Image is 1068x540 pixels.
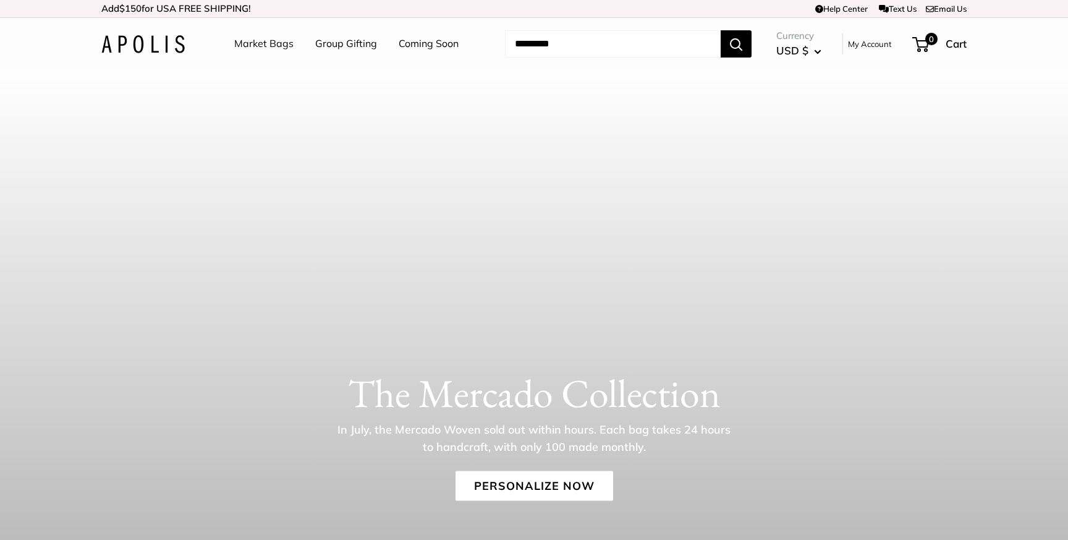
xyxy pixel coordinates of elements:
[925,33,938,45] span: 0
[101,369,967,416] h1: The Mercado Collection
[815,4,868,14] a: Help Center
[776,41,821,61] button: USD $
[926,4,967,14] a: Email Us
[456,471,613,500] a: Personalize Now
[101,35,185,53] img: Apolis
[776,27,821,45] span: Currency
[721,30,752,58] button: Search
[913,34,967,54] a: 0 Cart
[776,44,808,57] span: USD $
[234,35,294,53] a: Market Bags
[399,35,459,53] a: Coming Soon
[946,37,967,50] span: Cart
[848,36,892,51] a: My Account
[333,421,735,455] p: In July, the Mercado Woven sold out within hours. Each bag takes 24 hours to handcraft, with only...
[119,2,142,14] span: $150
[879,4,917,14] a: Text Us
[315,35,377,53] a: Group Gifting
[505,30,721,58] input: Search...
